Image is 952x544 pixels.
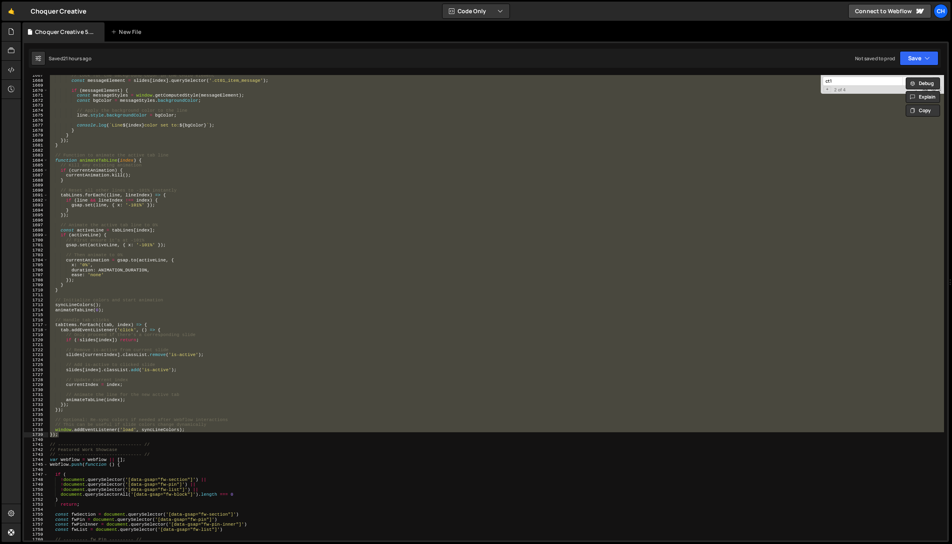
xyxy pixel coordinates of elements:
div: 1677 [24,123,48,128]
div: 1699 [24,233,48,238]
div: 1727 [24,372,48,378]
div: 1714 [24,308,48,313]
button: Save [900,51,938,65]
div: 1685 [24,163,48,168]
div: 1674 [24,108,48,113]
div: 1713 [24,303,48,308]
div: 1715 [24,313,48,318]
div: 1690 [24,188,48,193]
div: 1687 [24,173,48,178]
div: 1721 [24,342,48,348]
div: 1748 [24,477,48,483]
div: 1742 [24,447,48,453]
div: 1726 [24,368,48,373]
a: Connect to Webflow [848,4,931,18]
div: 1684 [24,158,48,163]
div: 1710 [24,288,48,293]
div: 1719 [24,332,48,338]
div: 1749 [24,482,48,487]
div: 1672 [24,98,48,103]
div: 1707 [24,273,48,278]
div: 1686 [24,168,48,173]
div: 1667 [24,73,48,78]
div: 1745 [24,462,48,467]
div: 1733 [24,402,48,408]
div: 1689 [24,183,48,188]
div: 1668 [24,78,48,83]
div: 1738 [24,427,48,433]
div: 1698 [24,228,48,233]
div: 1697 [24,223,48,228]
div: 1683 [24,153,48,158]
div: 1736 [24,417,48,423]
div: 1701 [24,243,48,248]
div: 1724 [24,358,48,363]
div: 1691 [24,193,48,198]
span: Search In Selection [937,87,942,93]
button: Copy [906,105,940,117]
div: 1760 [24,537,48,542]
div: 1696 [24,218,48,223]
div: 1669 [24,83,48,88]
div: 1694 [24,208,48,213]
div: 1729 [24,382,48,388]
div: 1720 [24,338,48,343]
span: RegExp Search [914,87,921,93]
div: 1737 [24,422,48,427]
div: 1722 [24,348,48,353]
div: 1716 [24,318,48,323]
div: 1693 [24,203,48,208]
div: 1734 [24,408,48,413]
div: 1705 [24,263,48,268]
div: 1757 [24,522,48,527]
div: 1671 [24,93,48,98]
div: 1741 [24,442,48,447]
div: New File [111,28,144,36]
button: Code Only [442,4,510,18]
div: 1723 [24,352,48,358]
div: 1679 [24,133,48,138]
div: 1673 [24,103,48,108]
div: 1678 [24,128,48,133]
div: 1752 [24,497,48,502]
div: 1676 [24,118,48,123]
div: Not saved to prod [855,55,895,62]
span: CaseSensitive Search [922,87,929,93]
div: 1692 [24,198,48,203]
div: 1740 [24,437,48,443]
div: 1680 [24,138,48,143]
button: Debug [906,77,940,89]
div: 1750 [24,487,48,493]
button: Explain [906,91,940,103]
div: 1702 [24,248,48,253]
div: Saved [49,55,91,62]
div: 1755 [24,512,48,517]
div: 1731 [24,392,48,398]
div: 1753 [24,502,48,507]
div: 1759 [24,532,48,537]
div: 1735 [24,412,48,417]
span: 2 of 4 [831,87,849,93]
div: 21 hours ago [63,55,91,62]
div: 1747 [24,472,48,477]
div: 1732 [24,398,48,403]
div: 1725 [24,362,48,368]
div: 1739 [24,432,48,437]
div: 1675 [24,113,48,118]
div: 1758 [24,527,48,532]
div: 1708 [24,278,48,283]
div: 1728 [24,378,48,383]
div: 1709 [24,283,48,288]
div: 1718 [24,328,48,333]
a: Ch [934,4,948,18]
div: 1700 [24,238,48,243]
div: 1756 [24,517,48,522]
div: 1712 [24,298,48,303]
div: 1670 [24,88,48,93]
div: 1743 [24,452,48,457]
div: 1744 [24,457,48,463]
div: 1681 [24,143,48,148]
a: 🤙 [2,2,21,21]
span: Whole Word Search [930,87,937,93]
